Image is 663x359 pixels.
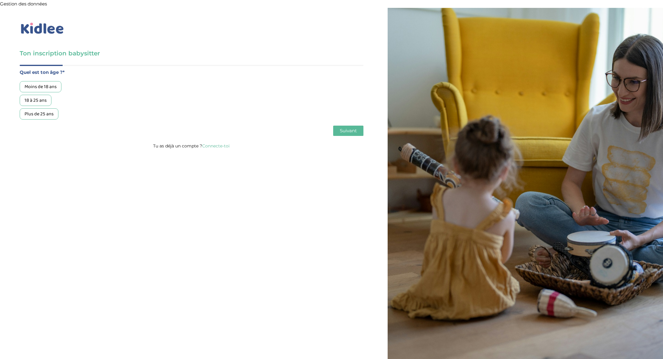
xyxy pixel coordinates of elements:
[20,49,363,58] h3: Ton inscription babysitter
[20,81,61,92] div: Moins de 18 ans
[20,95,51,106] div: 18 à 25 ans
[20,21,65,35] img: logo_kidlee_bleu
[202,143,230,149] a: Connecte-toi
[20,142,363,150] p: Tu as déjà un compte ?
[333,126,363,136] button: Suivant
[20,68,363,76] label: Quel est ton âge ?*
[20,126,48,136] button: Précédent
[340,128,357,133] span: Suivant
[20,108,58,120] div: Plus de 25 ans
